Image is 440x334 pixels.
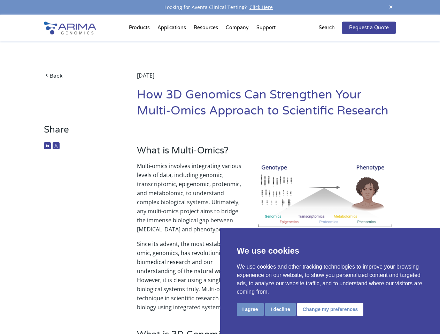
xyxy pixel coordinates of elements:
h3: Share [44,124,117,141]
h3: What is Multi-Omics? [137,145,396,161]
p: Search [319,23,335,32]
a: Click Here [247,4,276,10]
p: Since its advent, the most established omic, genomics, has revolutionized biomedical research and... [137,239,396,312]
a: Back [44,71,117,80]
button: I agree [237,303,264,316]
button: Change my preferences [297,303,364,316]
a: Request a Quote [342,22,396,34]
div: [DATE] [137,71,396,87]
p: We use cookies [237,245,424,257]
img: Arima-Genomics-logo [44,22,96,34]
p: Multi-omics involves integrating various levels of data, including genomic, transcriptomic, epige... [137,161,396,239]
div: Looking for Aventa Clinical Testing? [44,3,396,12]
h1: How 3D Genomics Can Strengthen Your Multi-Omics Approach to Scientific Research [137,87,396,124]
p: We use cookies and other tracking technologies to improve your browsing experience on our website... [237,263,424,296]
button: I decline [265,303,296,316]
